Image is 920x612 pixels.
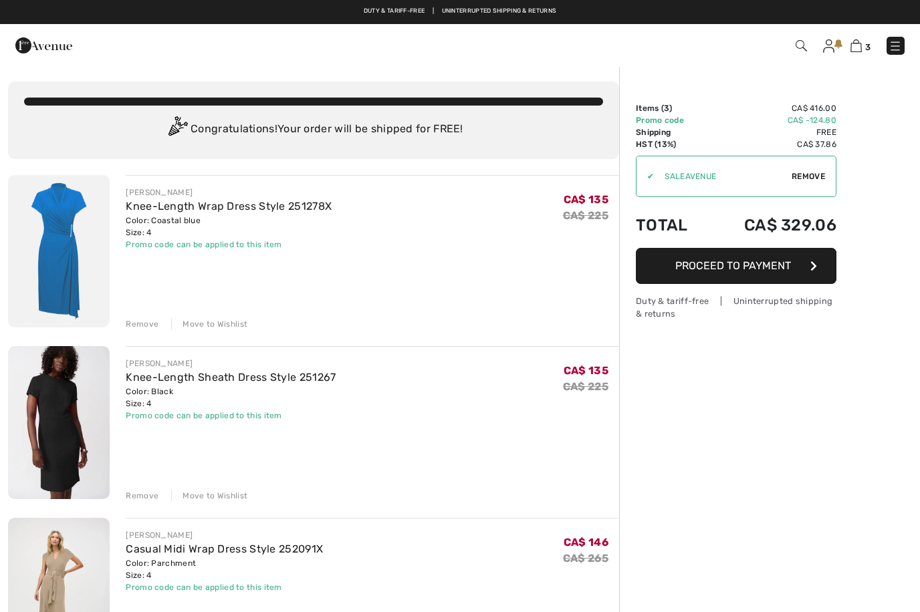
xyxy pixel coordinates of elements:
div: Promo code can be applied to this item [126,581,323,593]
div: Color: Coastal blue Size: 4 [126,214,332,239]
div: Remove [126,490,158,502]
td: CA$ 416.00 [708,102,836,114]
td: HST (13%) [636,138,708,150]
div: Color: Parchment Size: 4 [126,557,323,581]
a: Casual Midi Wrap Dress Style 252091X [126,543,323,555]
span: Proceed to Payment [675,259,791,272]
td: Total [636,202,708,248]
td: CA$ 37.86 [708,138,836,150]
img: Congratulation2.svg [164,116,191,143]
td: Promo code [636,114,708,126]
div: Remove [126,318,158,330]
input: Promo code [654,156,792,196]
span: CA$ 146 [564,536,608,549]
td: Items ( ) [636,102,708,114]
div: Promo code can be applied to this item [126,410,336,422]
a: 1ère Avenue [15,38,72,51]
s: CA$ 225 [563,209,608,222]
s: CA$ 265 [563,552,608,565]
a: 3 [850,37,871,53]
span: CA$ 135 [564,193,608,206]
div: [PERSON_NAME] [126,186,332,198]
div: Promo code can be applied to this item [126,239,332,251]
td: CA$ 329.06 [708,202,836,248]
div: [PERSON_NAME] [126,529,323,541]
img: Knee-Length Wrap Dress Style 251278X [8,175,110,327]
div: Move to Wishlist [171,490,247,502]
img: My Info [823,39,834,53]
div: Move to Wishlist [171,318,247,330]
div: Congratulations! Your order will be shipped for FREE! [24,116,603,143]
a: Knee-Length Sheath Dress Style 251267 [126,371,336,384]
span: 3 [865,42,871,52]
td: Shipping [636,126,708,138]
img: Shopping Bag [850,39,862,52]
span: CA$ 135 [564,364,608,377]
span: Remove [792,170,825,182]
div: Color: Black Size: 4 [126,386,336,410]
td: Free [708,126,836,138]
img: Search [796,40,807,51]
div: ✔ [637,170,654,182]
img: Menu [889,39,902,53]
img: 1ère Avenue [15,32,72,59]
div: [PERSON_NAME] [126,357,336,369]
img: Knee-Length Sheath Dress Style 251267 [8,346,110,498]
s: CA$ 225 [563,380,608,393]
span: 3 [664,104,669,113]
td: CA$ -124.80 [708,114,836,126]
div: Duty & tariff-free | Uninterrupted shipping & returns [636,295,836,320]
a: Knee-Length Wrap Dress Style 251278X [126,200,332,212]
button: Proceed to Payment [636,248,836,284]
